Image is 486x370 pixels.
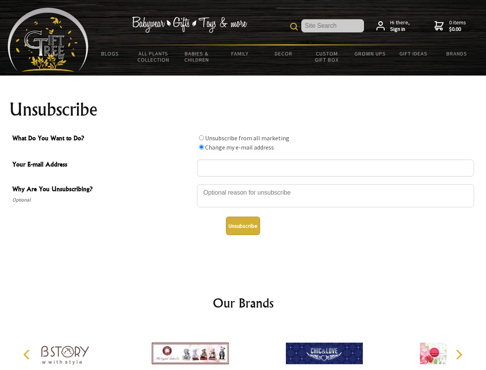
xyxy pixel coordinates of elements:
textarea: Why Are You Unsubscribing? [197,184,474,207]
input: What Do You Want to Do? [199,145,204,150]
a: Babies & Children [175,45,219,68]
strong: Sign in [390,26,410,33]
input: Your E-mail Address [197,160,474,177]
label: Change my e-mail address [205,143,274,151]
a: Family [219,45,262,62]
button: Next [450,346,467,363]
a: Hi there,Sign in [376,19,410,33]
a: Grown Ups [348,45,392,62]
a: Brands [435,45,479,62]
a: Decor [262,45,305,62]
span: 0 items [449,19,466,33]
strong: $0.00 [449,26,466,33]
img: Babyware - Gifts - Toys and more... [8,8,89,72]
img: Babywear - Gifts - Toys & more [132,17,247,33]
input: What Do You Want to Do? [199,135,204,140]
input: Site Search [301,19,364,32]
img: product search [290,23,298,30]
a: All Plants Collection [132,45,175,68]
button: Unsubscribe [226,217,260,235]
a: 0 items$0.00 [434,19,466,33]
h2: Our Brands [15,294,471,312]
h1: Unsubscribe [9,100,477,119]
span: Your E-mail Address [12,160,193,171]
span: Optional [12,195,193,205]
span: Why Are You Unsubscribing? [12,184,193,195]
button: Previous [19,346,36,363]
a: Custom Gift Box [305,45,349,68]
span: Hi there, [390,19,410,33]
a: Gift Ideas [392,45,435,62]
a: BLOGS [89,45,132,62]
span: What Do You Want to Do? [12,133,193,145]
label: Unsubscribe from all marketing [205,134,289,142]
